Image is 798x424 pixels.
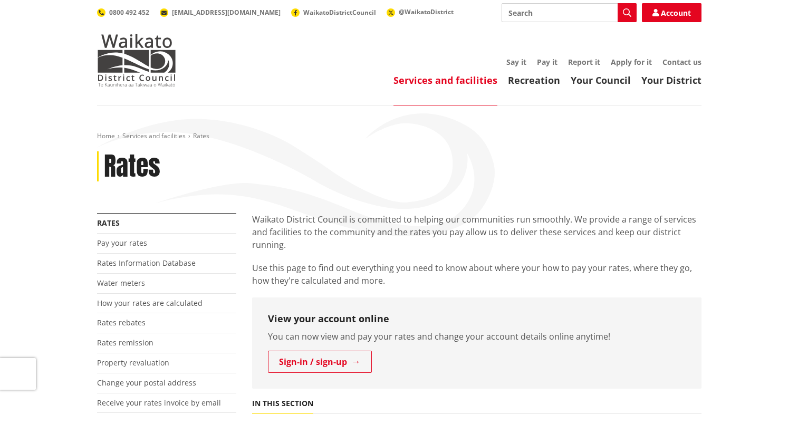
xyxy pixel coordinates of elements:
[97,238,147,248] a: Pay your rates
[97,358,169,368] a: Property revaluation
[506,57,526,67] a: Say it
[537,57,557,67] a: Pay it
[387,7,454,16] a: @WaikatoDistrict
[97,218,120,228] a: Rates
[399,7,454,16] span: @WaikatoDistrict
[393,74,497,86] a: Services and facilities
[97,278,145,288] a: Water meters
[268,313,686,325] h3: View your account online
[97,132,701,141] nav: breadcrumb
[172,8,281,17] span: [EMAIL_ADDRESS][DOMAIN_NAME]
[97,378,196,388] a: Change your postal address
[252,399,313,408] h5: In this section
[97,34,176,86] img: Waikato District Council - Te Kaunihera aa Takiwaa o Waikato
[97,317,146,327] a: Rates rebates
[97,298,203,308] a: How your rates are calculated
[641,74,701,86] a: Your District
[109,8,149,17] span: 0800 492 452
[303,8,376,17] span: WaikatoDistrictCouncil
[662,57,701,67] a: Contact us
[97,338,153,348] a: Rates remission
[508,74,560,86] a: Recreation
[502,3,637,22] input: Search input
[97,258,196,268] a: Rates Information Database
[104,151,160,182] h1: Rates
[122,131,186,140] a: Services and facilities
[568,57,600,67] a: Report it
[268,351,372,373] a: Sign-in / sign-up
[571,74,631,86] a: Your Council
[291,8,376,17] a: WaikatoDistrictCouncil
[193,131,209,140] span: Rates
[611,57,652,67] a: Apply for it
[252,262,701,287] p: Use this page to find out everything you need to know about where your how to pay your rates, whe...
[268,330,686,343] p: You can now view and pay your rates and change your account details online anytime!
[97,8,149,17] a: 0800 492 452
[97,131,115,140] a: Home
[160,8,281,17] a: [EMAIL_ADDRESS][DOMAIN_NAME]
[252,213,701,251] p: Waikato District Council is committed to helping our communities run smoothly. We provide a range...
[642,3,701,22] a: Account
[97,398,221,408] a: Receive your rates invoice by email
